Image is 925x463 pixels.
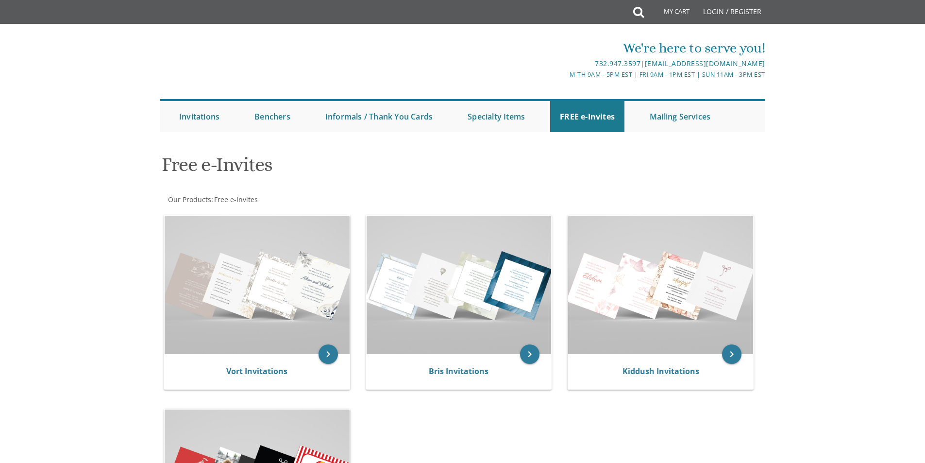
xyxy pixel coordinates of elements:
img: Bris Invitations [367,216,552,354]
h1: Free e-Invites [162,154,558,183]
img: Vort Invitations [165,216,350,354]
a: keyboard_arrow_right [722,344,741,364]
a: [EMAIL_ADDRESS][DOMAIN_NAME] [645,59,765,68]
a: Bris Invitations [429,366,488,377]
div: We're here to serve you! [362,38,765,58]
a: Mailing Services [640,101,720,132]
a: Our Products [167,195,211,204]
a: Kiddush Invitations [622,366,699,377]
a: Specialty Items [458,101,535,132]
a: FREE e-Invites [550,101,624,132]
a: 732.947.3597 [595,59,640,68]
a: Vort Invitations [226,366,287,377]
a: Invitations [169,101,229,132]
a: keyboard_arrow_right [520,344,539,364]
div: : [160,195,463,205]
a: keyboard_arrow_right [319,344,338,364]
a: Free e-Invites [213,195,258,204]
div: | [362,58,765,69]
a: Informals / Thank You Cards [316,101,442,132]
a: My Cart [643,1,696,25]
img: Kiddush Invitations [568,216,753,354]
span: Free e-Invites [214,195,258,204]
div: M-Th 9am - 5pm EST | Fri 9am - 1pm EST | Sun 11am - 3pm EST [362,69,765,80]
a: Benchers [245,101,300,132]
